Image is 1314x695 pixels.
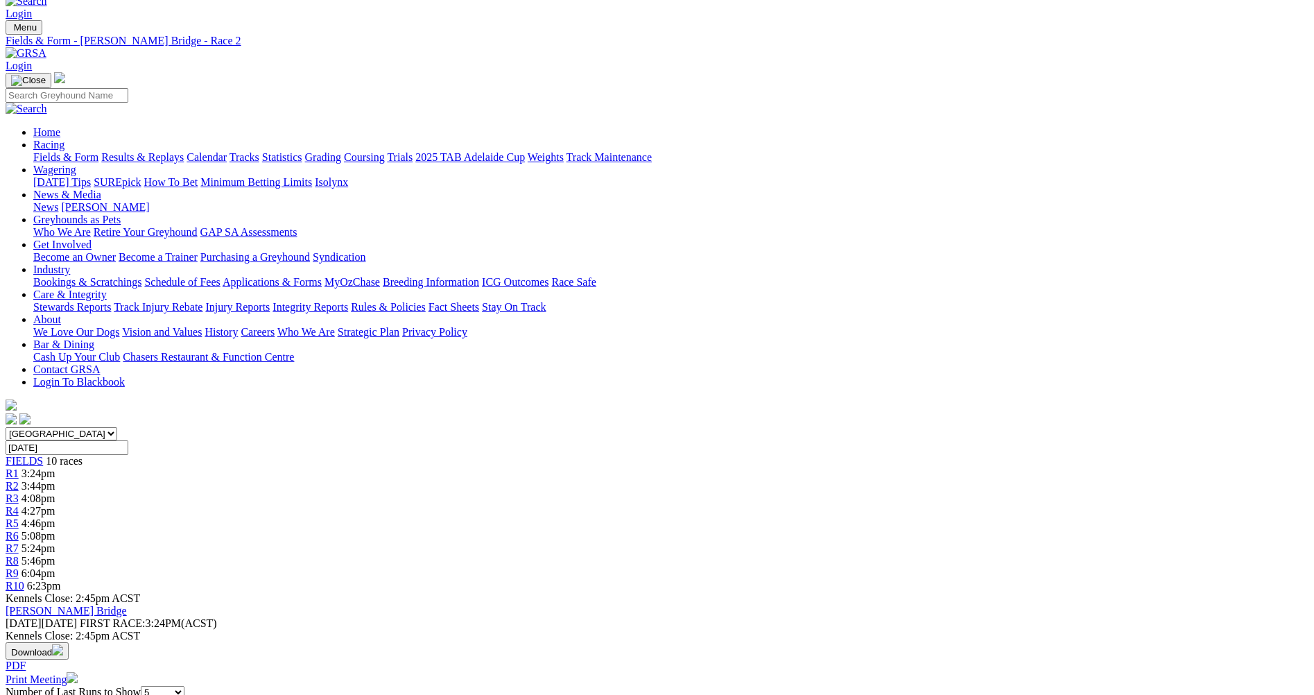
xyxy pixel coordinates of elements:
[338,326,399,338] a: Strategic Plan
[6,605,127,617] a: [PERSON_NAME] Bridge
[21,480,55,492] span: 3:44pm
[223,276,322,288] a: Applications & Forms
[54,72,65,83] img: logo-grsa-white.png
[528,151,564,163] a: Weights
[33,351,1308,363] div: Bar & Dining
[33,326,119,338] a: We Love Our Dogs
[80,617,145,629] span: FIRST RACE:
[94,226,198,238] a: Retire Your Greyhound
[241,326,275,338] a: Careers
[122,326,202,338] a: Vision and Values
[351,301,426,313] a: Rules & Policies
[6,413,17,424] img: facebook.svg
[6,455,43,467] a: FIELDS
[6,580,24,592] a: R10
[200,176,312,188] a: Minimum Betting Limits
[33,176,91,188] a: [DATE] Tips
[52,644,63,655] img: download.svg
[344,151,385,163] a: Coursing
[315,176,348,188] a: Isolynx
[33,376,125,388] a: Login To Blackbook
[6,660,26,671] a: PDF
[567,151,652,163] a: Track Maintenance
[6,517,19,529] a: R5
[46,455,83,467] span: 10 races
[6,492,19,504] span: R3
[33,338,94,350] a: Bar & Dining
[200,251,310,263] a: Purchasing a Greyhound
[21,567,55,579] span: 6:04pm
[383,276,479,288] a: Breeding Information
[6,567,19,579] a: R9
[33,326,1308,338] div: About
[273,301,348,313] a: Integrity Reports
[33,151,1308,164] div: Racing
[33,351,120,363] a: Cash Up Your Club
[21,555,55,567] span: 5:46pm
[6,617,77,629] span: [DATE]
[19,413,31,424] img: twitter.svg
[33,251,116,263] a: Become an Owner
[482,276,548,288] a: ICG Outcomes
[6,440,128,455] input: Select date
[6,47,46,60] img: GRSA
[6,530,19,542] a: R6
[33,201,1308,214] div: News & Media
[6,642,69,660] button: Download
[325,276,380,288] a: MyOzChase
[6,8,32,19] a: Login
[27,580,61,592] span: 6:23pm
[313,251,365,263] a: Syndication
[6,400,17,411] img: logo-grsa-white.png
[33,126,60,138] a: Home
[6,555,19,567] span: R8
[6,35,1308,47] a: Fields & Form - [PERSON_NAME] Bridge - Race 2
[482,301,546,313] a: Stay On Track
[33,251,1308,264] div: Get Involved
[33,314,61,325] a: About
[61,201,149,213] a: [PERSON_NAME]
[230,151,259,163] a: Tracks
[6,103,47,115] img: Search
[33,164,76,175] a: Wagering
[6,542,19,554] span: R7
[6,467,19,479] a: R1
[205,326,238,338] a: History
[21,542,55,554] span: 5:24pm
[6,60,32,71] a: Login
[33,139,64,151] a: Racing
[33,301,111,313] a: Stewards Reports
[6,617,42,629] span: [DATE]
[21,505,55,517] span: 4:27pm
[429,301,479,313] a: Fact Sheets
[33,239,92,250] a: Get Involved
[33,201,58,213] a: News
[6,20,42,35] button: Toggle navigation
[94,176,141,188] a: SUREpick
[33,289,107,300] a: Care & Integrity
[21,517,55,529] span: 4:46pm
[114,301,202,313] a: Track Injury Rebate
[80,617,217,629] span: 3:24PM(ACST)
[33,276,1308,289] div: Industry
[6,630,1308,642] div: Kennels Close: 2:45pm ACST
[21,530,55,542] span: 5:08pm
[6,88,128,103] input: Search
[21,467,55,479] span: 3:24pm
[101,151,184,163] a: Results & Replays
[6,73,51,88] button: Toggle navigation
[21,492,55,504] span: 4:08pm
[277,326,335,338] a: Who We Are
[6,673,78,685] a: Print Meeting
[33,276,141,288] a: Bookings & Scratchings
[6,505,19,517] a: R4
[144,176,198,188] a: How To Bet
[6,480,19,492] span: R2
